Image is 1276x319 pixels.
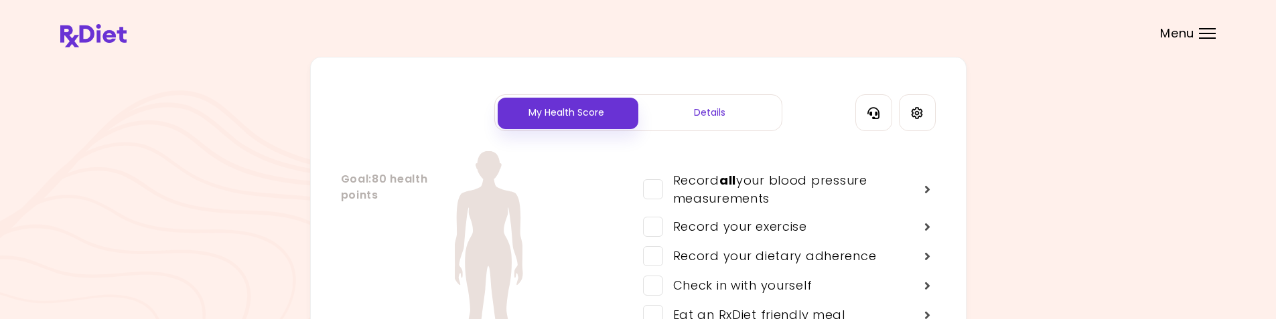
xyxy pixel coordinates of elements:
[663,276,812,294] div: Check in with yourself
[495,95,638,130] div: My Health Score
[663,171,919,207] div: Record your blood pressure measurements
[899,94,936,131] a: Settings
[60,24,127,47] img: RxDiet
[1160,27,1194,39] span: Menu
[663,217,807,235] div: Record your exercise
[341,171,395,203] div: Goal : 80 health points
[663,247,877,265] div: Record your dietary adherence
[719,172,736,189] strong: all
[638,95,782,130] div: Details
[855,94,892,131] button: Contact Information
